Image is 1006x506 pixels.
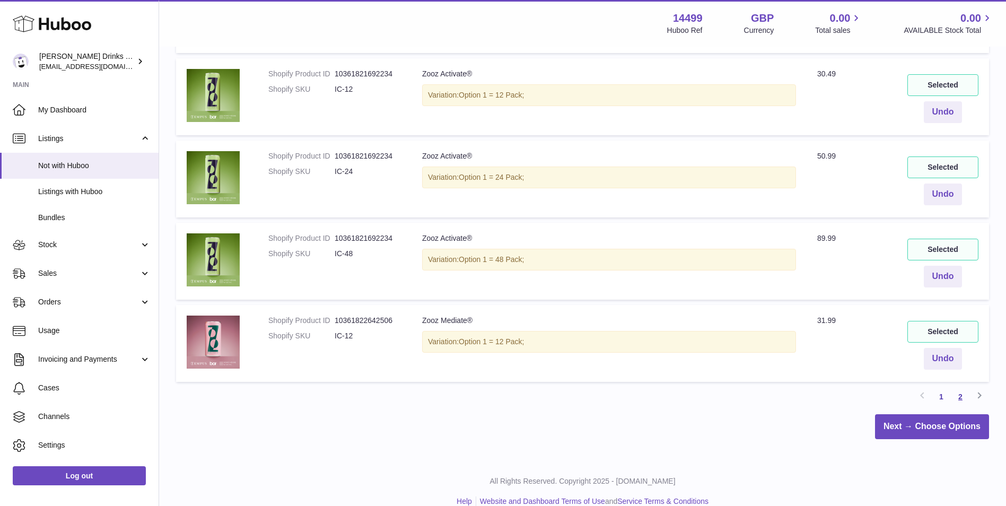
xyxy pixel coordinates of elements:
span: Stock [38,240,139,250]
dt: Shopify SKU [268,249,335,259]
div: Selected [907,321,978,343]
dt: Shopify Product ID [268,151,335,161]
div: Variation: [422,84,796,106]
span: Listings [38,134,139,144]
dd: 10361821692234 [335,69,401,79]
span: 31.99 [817,316,836,325]
span: 89.99 [817,234,836,242]
span: [EMAIL_ADDRESS][DOMAIN_NAME] [39,62,156,71]
a: Website and Dashboard Terms of Use [480,497,605,505]
a: 2 [951,387,970,406]
img: ACTIVATE_1_9d49eb03-ef52-4e5c-b688-9860ae38d943.png [187,69,240,122]
a: Log out [13,466,146,485]
span: Option 1 = 12 Pack; [459,91,524,99]
div: Zooz Activate® [422,69,796,79]
dt: Shopify Product ID [268,233,335,243]
dd: IC-48 [335,249,401,259]
span: Total sales [815,25,862,36]
span: Usage [38,326,151,336]
dt: Shopify Product ID [268,316,335,326]
div: Variation: [422,331,796,353]
img: internalAdmin-14499@internal.huboo.com [13,54,29,69]
button: Undo [924,348,963,370]
strong: 14499 [673,11,703,25]
dd: IC-24 [335,167,401,177]
span: Option 1 = 48 Pack; [459,255,524,264]
div: Zooz Mediate® [422,316,796,326]
a: 1 [932,387,951,406]
span: Option 1 = 12 Pack; [459,337,524,346]
a: 0.00 Total sales [815,11,862,36]
dd: 10361822642506 [335,316,401,326]
img: ACTIVATE_1_9d49eb03-ef52-4e5c-b688-9860ae38d943.png [187,233,240,286]
div: Zooz Activate® [422,233,796,243]
span: 50.99 [817,152,836,160]
span: AVAILABLE Stock Total [904,25,993,36]
dd: 10361821692234 [335,151,401,161]
span: My Dashboard [38,105,151,115]
span: Settings [38,440,151,450]
button: Undo [924,184,963,205]
dt: Shopify SKU [268,331,335,341]
div: [PERSON_NAME] Drinks LTD (t/a Zooz) [39,51,135,72]
dt: Shopify SKU [268,167,335,177]
dt: Shopify Product ID [268,69,335,79]
div: Variation: [422,167,796,188]
span: Listings with Huboo [38,187,151,197]
strong: GBP [751,11,774,25]
span: 0.00 [960,11,981,25]
div: Zooz Activate® [422,151,796,161]
span: Channels [38,412,151,422]
span: Orders [38,297,139,307]
div: Huboo Ref [667,25,703,36]
div: Selected [907,74,978,96]
a: Help [457,497,472,505]
span: 0.00 [830,11,851,25]
span: Option 1 = 24 Pack; [459,173,524,181]
a: Next → Choose Options [875,414,989,439]
div: Currency [744,25,774,36]
div: Variation: [422,249,796,271]
a: 0.00 AVAILABLE Stock Total [904,11,993,36]
span: Invoicing and Payments [38,354,139,364]
span: Not with Huboo [38,161,151,171]
a: Service Terms & Conditions [617,497,708,505]
div: Selected [907,156,978,178]
dd: IC-12 [335,84,401,94]
span: 30.49 [817,69,836,78]
img: ACTIVATE_1_9d49eb03-ef52-4e5c-b688-9860ae38d943.png [187,151,240,204]
span: Cases [38,383,151,393]
img: MEDIATE_1_68be7b9d-234d-4eb2-b0ee-639b03038b08.png [187,316,240,369]
span: Bundles [38,213,151,223]
button: Undo [924,266,963,287]
p: All Rights Reserved. Copyright 2025 - [DOMAIN_NAME] [168,476,998,486]
dt: Shopify SKU [268,84,335,94]
dd: 10361821692234 [335,233,401,243]
button: Undo [924,101,963,123]
span: Sales [38,268,139,278]
dd: IC-12 [335,331,401,341]
div: Selected [907,239,978,260]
